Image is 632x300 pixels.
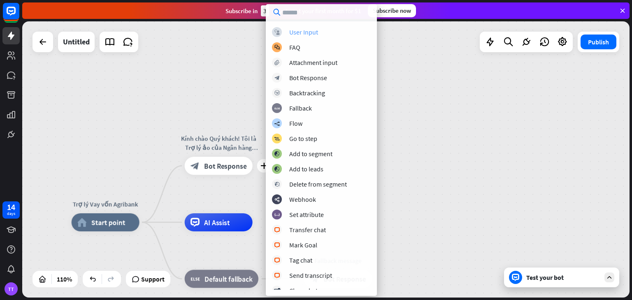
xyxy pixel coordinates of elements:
i: block_close_chat [274,288,280,293]
div: Trợ lý Vay vốn Agribank [65,200,146,209]
span: AI Assist [204,218,230,227]
div: Mark Goal [289,241,317,249]
div: Transfer chat [289,226,326,234]
i: webhooks [274,197,280,202]
div: Delete from segment [289,180,347,188]
div: Go to step [289,134,317,143]
i: block_fallback [191,274,200,283]
i: block_attachment [274,60,280,65]
div: Add to leads [289,165,323,173]
span: Support [141,272,165,286]
div: Flow [289,119,302,127]
div: User Input [289,28,318,36]
div: 3 [261,5,269,16]
i: block_bot_response [274,75,280,81]
span: Bot Response [204,161,246,170]
i: builder_tree [274,121,280,126]
div: Backtracking [289,89,325,97]
i: block_faq [274,45,280,50]
i: block_set_attribute [274,212,280,217]
i: block_bot_response [191,161,200,170]
div: 14 [7,203,15,211]
div: Subscribe now [368,4,416,17]
div: Webhook [289,195,316,203]
i: block_livechat [274,242,280,248]
div: FAQ [289,43,300,51]
div: Send transcript [289,271,332,279]
div: Bot Response [289,74,327,82]
i: block_add_to_segment [274,166,280,172]
i: home_2 [77,218,87,227]
div: Fallback [289,104,312,112]
i: block_delete_from_segment [274,182,280,187]
div: days [7,211,15,217]
div: Tag chat [289,256,312,264]
div: Subscribe in days to get your first month for $1 [225,5,361,16]
a: 14 days [2,201,20,219]
i: block_livechat [274,273,280,278]
i: block_user_input [274,30,280,35]
button: Publish [581,35,616,49]
button: Open LiveChat chat widget [7,3,31,28]
i: block_add_to_segment [274,151,280,157]
i: block_fallback [274,106,280,111]
div: Test your bot [526,273,600,282]
i: block_livechat [274,227,280,233]
div: Fallback message [297,256,379,265]
i: plus [260,163,267,169]
span: Start point [91,218,125,227]
i: block_goto [274,136,280,141]
i: block_backtracking [274,90,280,96]
span: Default fallback [204,274,253,283]
div: Close chat [289,286,318,295]
div: Attachment input [289,58,337,67]
div: TT [5,282,18,295]
div: 110% [54,272,74,286]
div: Add to segment [289,150,332,158]
i: block_livechat [274,258,280,263]
div: Set attribute [289,210,324,219]
div: Untitled [63,32,90,52]
div: Kính chào Quý khách! Tôi là Trợ lý ảo của Ngân hàng Agribank chi nhánh Mỹ Tho. Tôi có thể hỗ trợ ... [178,134,259,152]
